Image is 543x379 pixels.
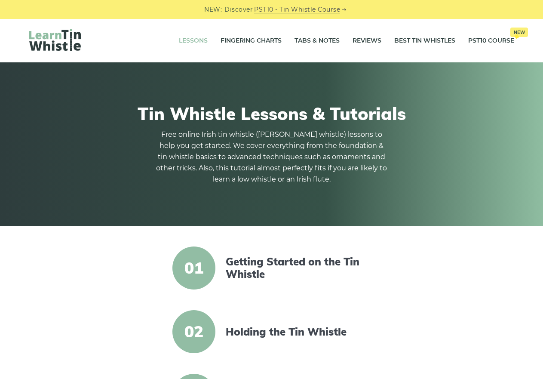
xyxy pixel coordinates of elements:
a: Holding the Tin Whistle [226,326,374,338]
p: Free online Irish tin whistle ([PERSON_NAME] whistle) lessons to help you get started. We cover e... [156,129,388,185]
a: Fingering Charts [221,30,282,52]
span: New [510,28,528,37]
a: Lessons [179,30,208,52]
a: Getting Started on the Tin Whistle [226,256,374,280]
a: PST10 CourseNew [468,30,514,52]
span: 01 [172,247,215,290]
span: 02 [172,310,215,353]
img: LearnTinWhistle.com [29,29,81,51]
a: Tabs & Notes [295,30,340,52]
a: Reviews [353,30,381,52]
h1: Tin Whistle Lessons & Tutorials [29,103,514,124]
a: Best Tin Whistles [394,30,455,52]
